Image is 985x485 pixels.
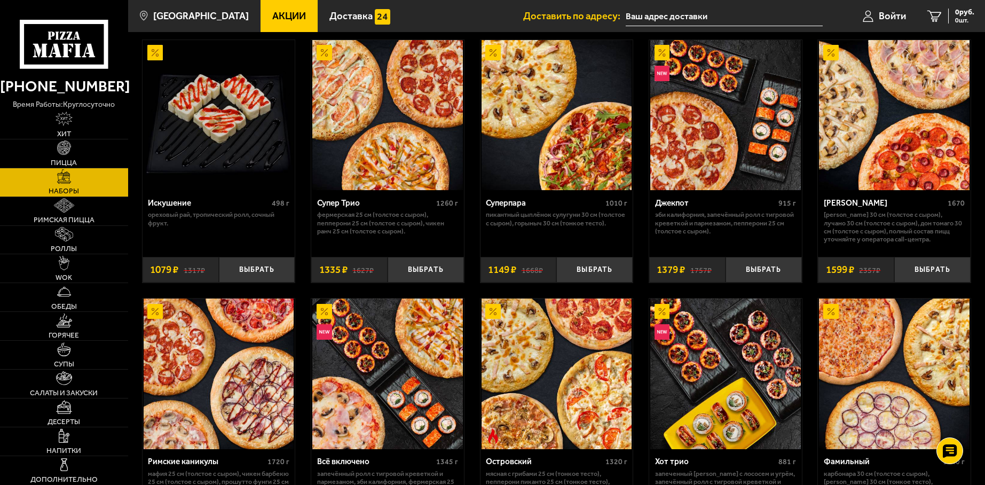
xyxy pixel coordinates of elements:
[436,457,458,466] span: 1345 г
[317,457,434,466] div: Всё включено
[824,457,940,466] div: Фамильный
[655,45,670,60] img: Акционный
[778,457,796,466] span: 881 г
[486,198,602,208] div: Суперпара
[824,198,945,208] div: [PERSON_NAME]
[143,40,295,191] a: АкционныйИскушение
[486,457,602,466] div: Островский
[485,304,501,319] img: Акционный
[955,9,974,16] span: 0 руб.
[826,264,854,275] span: 1599 ₽
[49,332,79,339] span: Горячее
[153,11,249,21] span: [GEOGRAPHIC_DATA]
[948,199,965,208] span: 1670
[56,274,72,281] span: WOK
[436,199,458,208] span: 1260 г
[649,40,802,191] a: АкционныйНовинкаДжекпот
[486,210,627,227] p: Пикантный цыплёнок сулугуни 30 см (толстое с сыром), Горыныч 30 см (тонкое тесто).
[219,257,295,282] button: Выбрать
[655,210,796,235] p: Эби Калифорния, Запечённый ролл с тигровой креветкой и пармезаном, Пепперони 25 см (толстое с сыр...
[824,210,965,244] p: [PERSON_NAME] 30 см (толстое с сыром), Лучано 30 см (толстое с сыром), Дон Томаго 30 см (толстое ...
[485,428,501,444] img: Острое блюдо
[649,299,802,449] a: АкционныйНовинкаХот трио
[48,418,80,426] span: Десерты
[819,40,970,191] img: Хет Трик
[34,216,94,224] span: Римская пицца
[272,199,289,208] span: 498 г
[319,264,348,275] span: 1335 ₽
[482,40,632,191] img: Суперпара
[480,299,633,449] a: АкционныйОстрое блюдоОстровский
[46,447,81,455] span: Напитки
[823,304,839,319] img: Акционный
[556,257,633,282] button: Выбрать
[650,299,801,449] img: Хот трио
[388,257,464,282] button: Выбрать
[144,299,294,449] img: Римские каникулы
[375,9,390,25] img: 15daf4d41897b9f0e9f617042186c801.svg
[51,245,77,253] span: Роллы
[726,257,802,282] button: Выбрать
[311,299,464,449] a: АкционныйНовинкаВсё включено
[655,198,776,208] div: Джекпот
[879,11,906,21] span: Войти
[655,66,670,81] img: Новинка
[57,130,71,138] span: Хит
[522,264,543,275] s: 1668 ₽
[778,199,796,208] span: 915 г
[329,11,373,21] span: Доставка
[317,45,332,60] img: Акционный
[184,264,205,275] s: 1317 ₽
[30,389,98,397] span: Салаты и закуски
[655,457,776,466] div: Хот трио
[143,299,295,449] a: АкционныйРимские каникулы
[30,476,98,483] span: Дополнительно
[605,457,627,466] span: 1320 г
[51,303,77,310] span: Обеды
[819,299,970,449] img: Фамильный
[650,40,801,191] img: Джекпот
[657,264,685,275] span: 1379 ₽
[655,304,670,319] img: Акционный
[482,299,632,449] img: Островский
[859,264,880,275] s: 2357 ₽
[317,198,434,208] div: Супер Трио
[955,17,974,24] span: 0 шт.
[818,299,971,449] a: АкционныйФамильный
[352,264,374,275] s: 1627 ₽
[312,40,463,191] img: Супер Трио
[311,40,464,191] a: АкционныйСупер Трио
[818,40,971,191] a: АкционныйХет Трик
[626,6,823,26] input: Ваш адрес доставки
[148,210,289,227] p: Ореховый рай, Тропический ролл, Сочный фрукт.
[147,45,163,60] img: Акционный
[605,199,627,208] span: 1010 г
[523,11,626,21] span: Доставить по адресу:
[144,40,294,191] img: Искушение
[317,304,332,319] img: Акционный
[267,457,289,466] span: 1720 г
[488,264,516,275] span: 1149 ₽
[147,304,163,319] img: Акционный
[148,457,264,466] div: Римские каникулы
[823,45,839,60] img: Акционный
[312,299,463,449] img: Всё включено
[485,45,501,60] img: Акционный
[894,257,971,282] button: Выбрать
[655,324,670,340] img: Новинка
[148,198,269,208] div: Искушение
[49,187,79,195] span: Наборы
[317,324,332,340] img: Новинка
[690,264,712,275] s: 1757 ₽
[51,159,77,167] span: Пицца
[317,210,458,235] p: Фермерская 25 см (толстое с сыром), Пепперони 25 см (толстое с сыром), Чикен Ранч 25 см (толстое ...
[480,40,633,191] a: АкционныйСуперпара
[272,11,306,21] span: Акции
[54,361,74,368] span: Супы
[150,264,178,275] span: 1079 ₽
